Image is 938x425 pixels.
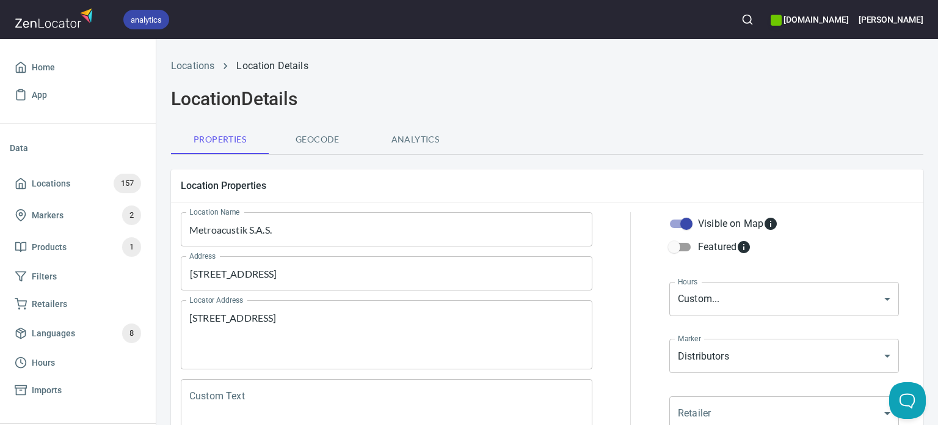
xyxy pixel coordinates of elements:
h6: [PERSON_NAME] [859,13,923,26]
a: Location Details [236,60,308,72]
span: 2 [122,209,141,223]
svg: Whether the location is visible on the map. [763,216,778,231]
span: Hours [32,355,55,371]
span: Analytics [374,132,457,147]
span: Languages [32,326,75,341]
span: App [32,87,47,103]
a: Filters [10,263,146,290]
button: Search [734,6,761,33]
nav: breadcrumb [171,59,923,73]
a: Locations157 [10,168,146,199]
span: Markers [32,208,64,223]
span: 157 [114,177,141,191]
li: Data [10,133,146,163]
span: Imports [32,383,62,398]
a: Hours [10,349,146,377]
span: analytics [123,13,169,26]
a: Products1 [10,231,146,263]
div: Custom... [669,282,899,316]
a: Imports [10,377,146,404]
img: zenlocator [15,5,96,31]
textarea: [STREET_ADDRESS] [189,312,584,358]
span: Home [32,60,55,75]
button: [PERSON_NAME] [859,6,923,33]
span: 1 [122,240,141,254]
span: Geocode [276,132,359,147]
div: analytics [123,10,169,29]
h6: [DOMAIN_NAME] [771,13,848,26]
span: 8 [122,327,141,341]
span: Retailers [32,297,67,312]
div: Visible on Map [698,216,778,231]
a: Home [10,54,146,81]
div: Featured [698,240,751,254]
span: Properties [178,132,261,147]
a: Markers2 [10,199,146,231]
div: Distributors [669,339,899,373]
span: Locations [32,176,70,191]
span: Filters [32,269,57,284]
a: App [10,81,146,109]
a: Locations [171,60,214,72]
iframe: Help Scout Beacon - Open [889,382,926,419]
button: color-6DC700 [771,15,782,26]
svg: Featured locations are moved to the top of the search results list. [736,240,751,254]
span: Products [32,240,67,255]
h2: Location Details [171,88,923,110]
h5: Location Properties [181,179,914,192]
a: Retailers [10,290,146,318]
a: Languages8 [10,317,146,349]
